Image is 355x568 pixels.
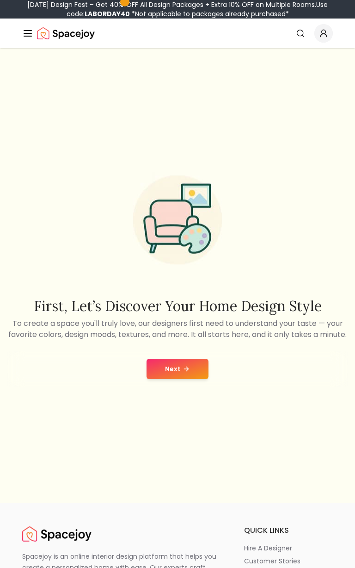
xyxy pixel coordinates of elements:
p: hire a designer [244,543,292,553]
img: Start Style Quiz Illustration [118,161,237,279]
button: Next [147,359,208,379]
a: hire a designer [244,543,333,553]
nav: Global [22,19,333,48]
a: customer stories [244,556,333,566]
a: Spacejoy [37,24,95,43]
h2: First, let’s discover your home design style [7,298,348,314]
img: Spacejoy Logo [37,24,95,43]
b: LABORDAY40 [85,9,130,19]
img: Spacejoy Logo [22,525,92,543]
span: *Not applicable to packages already purchased* [130,9,289,19]
h6: quick links [244,525,333,536]
a: Spacejoy [22,525,92,543]
p: customer stories [244,556,300,566]
p: To create a space you'll truly love, our designers first need to understand your taste — your fav... [7,318,348,340]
